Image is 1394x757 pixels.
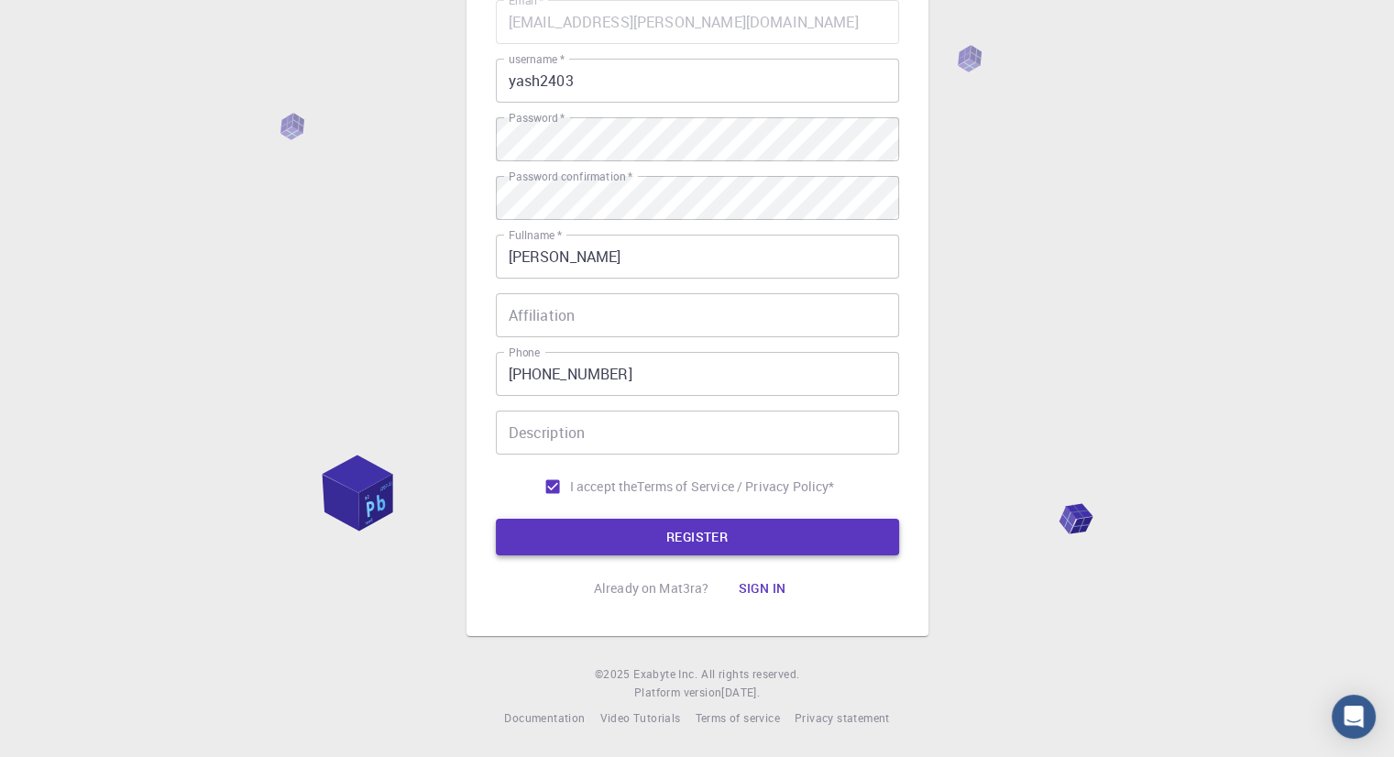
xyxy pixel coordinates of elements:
[695,709,779,728] a: Terms of service
[701,665,799,684] span: All rights reserved.
[509,227,562,243] label: Fullname
[633,666,697,681] span: Exabyte Inc.
[504,710,585,725] span: Documentation
[634,684,721,702] span: Platform version
[570,477,638,496] span: I accept the
[509,51,565,67] label: username
[637,477,834,496] a: Terms of Service / Privacy Policy*
[496,519,899,555] button: REGISTER
[504,709,585,728] a: Documentation
[723,570,800,607] button: Sign in
[795,709,890,728] a: Privacy statement
[795,710,890,725] span: Privacy statement
[594,579,709,598] p: Already on Mat3ra?
[599,709,680,728] a: Video Tutorials
[633,665,697,684] a: Exabyte Inc.
[637,477,834,496] p: Terms of Service / Privacy Policy *
[509,345,540,360] label: Phone
[1332,695,1376,739] div: Open Intercom Messenger
[721,685,760,699] span: [DATE] .
[695,710,779,725] span: Terms of service
[509,110,565,126] label: Password
[595,665,633,684] span: © 2025
[599,710,680,725] span: Video Tutorials
[721,684,760,702] a: [DATE].
[509,169,632,184] label: Password confirmation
